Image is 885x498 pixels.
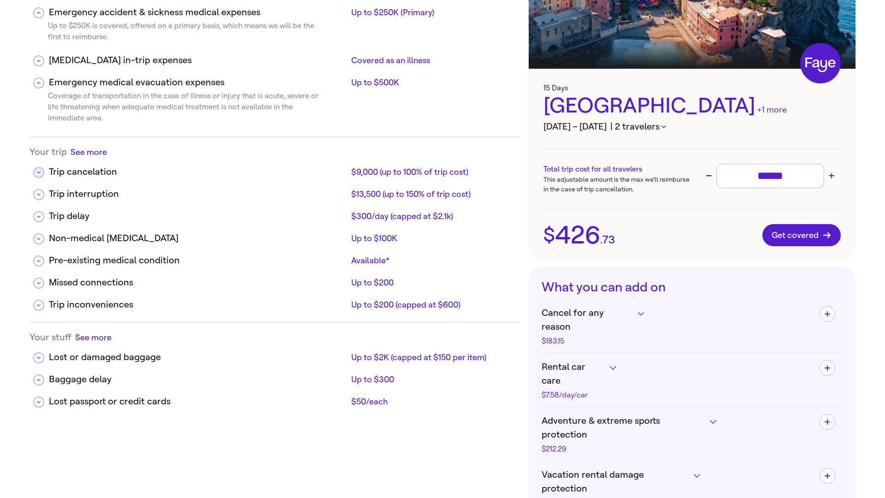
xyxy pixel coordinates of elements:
span: 73 [602,234,615,245]
div: Missed connectionsUp to $200 [29,268,519,290]
span: /day/car [559,391,588,399]
button: Add [820,360,835,376]
div: $7.58 [542,391,605,399]
button: Add [820,414,835,430]
div: Baggage delayUp to $300 [29,365,519,387]
div: Trip delay [49,209,348,223]
div: Pre-existing medical condition [49,254,348,267]
div: Up to $300 [351,374,512,385]
div: Trip inconveniences [49,298,348,312]
div: Lost passport or credit cards [49,395,348,409]
button: Increase trip cost [826,170,837,181]
button: Decrease trip cost [703,170,714,181]
div: [GEOGRAPHIC_DATA] [543,92,841,120]
div: Pre-existing medical conditionAvailable* [29,246,519,268]
h4: Adventure & extreme sports protection$212.29 [542,414,812,453]
div: Up to $2K (capped at $150 per item) [351,352,512,363]
div: Trip interruption$13,500 (up to 150% of trip cost) [29,180,519,202]
h3: What you can add on [542,279,843,295]
h3: [DATE] – [DATE] [543,120,841,134]
div: Emergency accident & sickness medical expenses [49,6,348,19]
div: Emergency medical evacuation expensesUp to $500K [29,68,519,90]
input: Trip cost [720,168,820,184]
span: . [600,234,602,245]
div: [MEDICAL_DATA] in-trip expensesCovered as an illness [29,46,519,68]
div: $212.29 [542,445,705,453]
div: [MEDICAL_DATA] in-trip expenses [49,53,348,67]
div: Available* [351,255,512,266]
div: $300/day (capped at $2.1k) [351,211,512,222]
button: See more [75,332,112,343]
span: Adventure & extreme sports protection [542,414,705,442]
div: Non-medical [MEDICAL_DATA] [49,231,348,245]
div: $13,500 (up to 150% of trip cost) [351,189,512,200]
div: Missed connections [49,276,348,290]
div: Your trip [29,146,519,158]
button: See more [71,146,107,158]
div: $183.15 [542,338,633,345]
span: Cancel for any reason [542,306,633,334]
div: Emergency accident & sickness medical expensesUp to $250K (Primary) [29,20,519,46]
h4: Rental car care$7.58/day/car [542,360,801,399]
h4: Cancel for any reason$183.15 [542,306,812,345]
p: This adjustable amount is the max we’ll reimburse in the case of trip cancellation. [543,175,692,194]
span: 426 [555,223,600,248]
span: $ [543,225,555,245]
button: | 2 travelers [610,120,666,134]
div: Up to $250K (Primary) [351,7,512,18]
div: Emergency medical evacuation expenses [49,76,348,89]
div: Non-medical [MEDICAL_DATA]Up to $100K [29,224,519,246]
div: Up to $250K is covered, offered on a primary basis, which means we will be the first to reimburse. [29,20,324,46]
h3: Total trip cost for all travelers [543,164,692,175]
div: Emergency medical evacuation expensesUp to $500K [29,90,519,127]
span: Rental car care [542,360,605,388]
div: Trip interruption [49,187,348,201]
div: $50/each [351,396,512,407]
button: Get covered [762,224,841,246]
span: Get covered [772,231,832,240]
div: Up to $200 [351,277,512,288]
span: Vacation rental damage protection [542,468,689,496]
div: Trip cancelation [49,165,348,179]
button: Add [820,468,835,484]
div: Up to $500K [351,77,512,88]
div: Lost or damaged baggage [49,350,348,364]
div: Lost passport or credit cards$50/each [29,387,519,409]
div: +1 more [757,104,787,116]
div: Coverage of transportation in the case of illness or injury that is acute, severe or life threate... [29,90,324,127]
div: Trip delay$300/day (capped at $2.1k) [29,202,519,224]
h3: 15 Days [543,83,841,92]
div: Covered as an illness [351,55,512,66]
button: Add [820,306,835,322]
div: Lost or damaged baggageUp to $2K (capped at $150 per item) [29,343,519,365]
div: Up to $100K [351,233,512,244]
div: Up to $200 (capped at $600) [351,299,512,310]
div: Your stuff [29,332,519,343]
div: Baggage delay [49,373,348,386]
div: $9,000 (up to 100% of trip cost) [351,166,512,178]
div: Trip inconveniencesUp to $200 (capped at $600) [29,290,519,313]
div: Trip cancelation$9,000 (up to 100% of trip cost) [29,158,519,180]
